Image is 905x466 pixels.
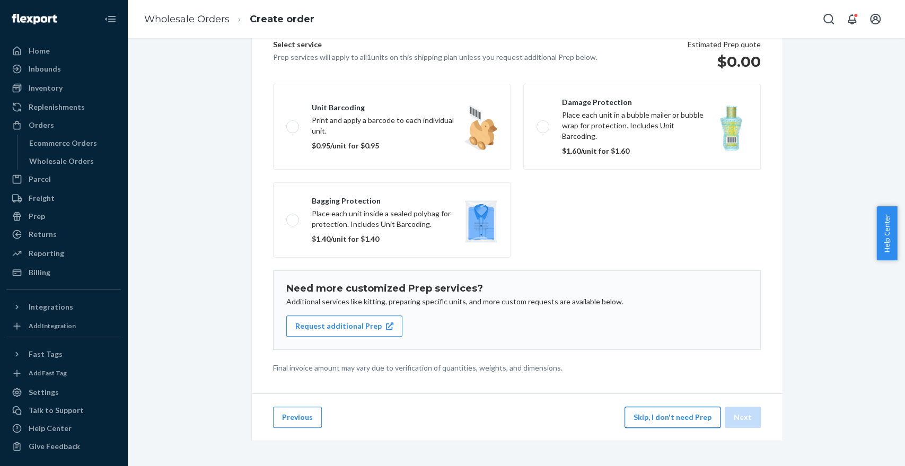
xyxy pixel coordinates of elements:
[286,284,748,294] h1: Need more customized Prep services?
[6,384,121,401] a: Settings
[6,346,121,363] button: Fast Tags
[273,52,598,63] p: Prep services will apply to all 1 units on this shipping plan unless you request additional Prep ...
[29,102,85,112] div: Replenishments
[29,156,94,166] div: Wholesale Orders
[286,296,748,307] p: Additional services like kitting, preparing specific units, and more custom requests are availabl...
[29,368,67,377] div: Add Fast Tag
[6,226,121,243] a: Returns
[29,174,51,184] div: Parcel
[725,407,761,428] button: Next
[24,135,121,152] a: Ecommerce Orders
[29,229,57,240] div: Returns
[6,438,121,455] button: Give Feedback
[100,8,121,30] button: Close Navigation
[29,120,54,130] div: Orders
[6,264,121,281] a: Billing
[6,402,121,419] a: Talk to Support
[688,52,761,71] h1: $0.00
[6,298,121,315] button: Integrations
[6,320,121,332] a: Add Integration
[29,387,59,398] div: Settings
[144,13,230,25] a: Wholesale Orders
[6,42,121,59] a: Home
[29,46,50,56] div: Home
[29,349,63,359] div: Fast Tags
[273,407,322,428] button: Previous
[29,423,72,434] div: Help Center
[136,4,323,35] ol: breadcrumbs
[29,302,73,312] div: Integrations
[6,99,121,116] a: Replenishments
[250,13,314,25] a: Create order
[273,363,761,373] p: Final invoice amount may vary due to verification of quantities, weights, and dimensions.
[12,14,57,24] img: Flexport logo
[29,83,63,93] div: Inventory
[29,138,97,148] div: Ecommerce Orders
[865,8,886,30] button: Open account menu
[29,267,50,278] div: Billing
[273,39,598,52] p: Select service
[6,420,121,437] a: Help Center
[6,117,121,134] a: Orders
[841,8,863,30] button: Open notifications
[625,407,721,428] button: Skip, I don't need Prep
[6,208,121,225] a: Prep
[29,321,76,330] div: Add Integration
[29,193,55,204] div: Freight
[6,245,121,262] a: Reporting
[24,153,121,170] a: Wholesale Orders
[6,80,121,96] a: Inventory
[6,367,121,380] a: Add Fast Tag
[29,248,64,259] div: Reporting
[6,60,121,77] a: Inbounds
[6,171,121,188] a: Parcel
[6,190,121,207] a: Freight
[29,405,84,416] div: Talk to Support
[876,206,897,260] button: Help Center
[29,64,61,74] div: Inbounds
[818,8,839,30] button: Open Search Box
[688,39,761,50] p: Estimated Prep quote
[29,441,80,452] div: Give Feedback
[286,315,402,337] button: Request additional Prep
[29,211,45,222] div: Prep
